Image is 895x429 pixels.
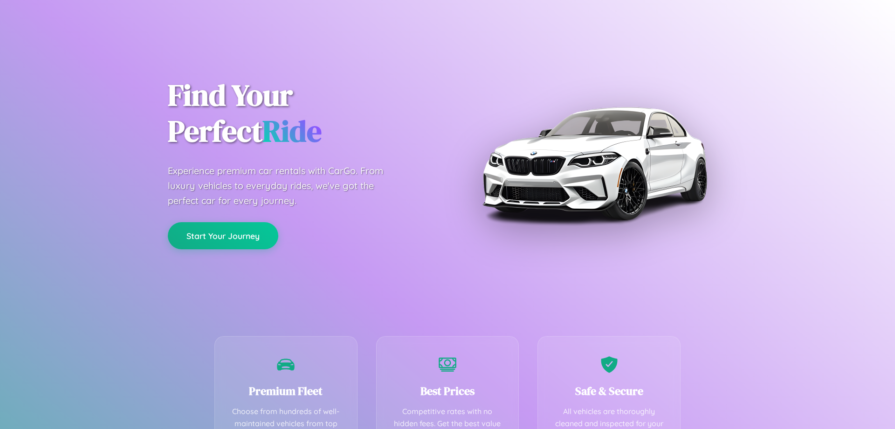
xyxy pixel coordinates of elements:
[552,383,666,399] h3: Safe & Secure
[391,383,505,399] h3: Best Prices
[168,77,434,149] h1: Find Your Perfect
[168,163,401,208] p: Experience premium car rentals with CarGo. From luxury vehicles to everyday rides, we've got the ...
[168,222,278,249] button: Start Your Journey
[229,383,343,399] h3: Premium Fleet
[478,47,711,280] img: Premium BMW car rental vehicle
[262,111,322,151] span: Ride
